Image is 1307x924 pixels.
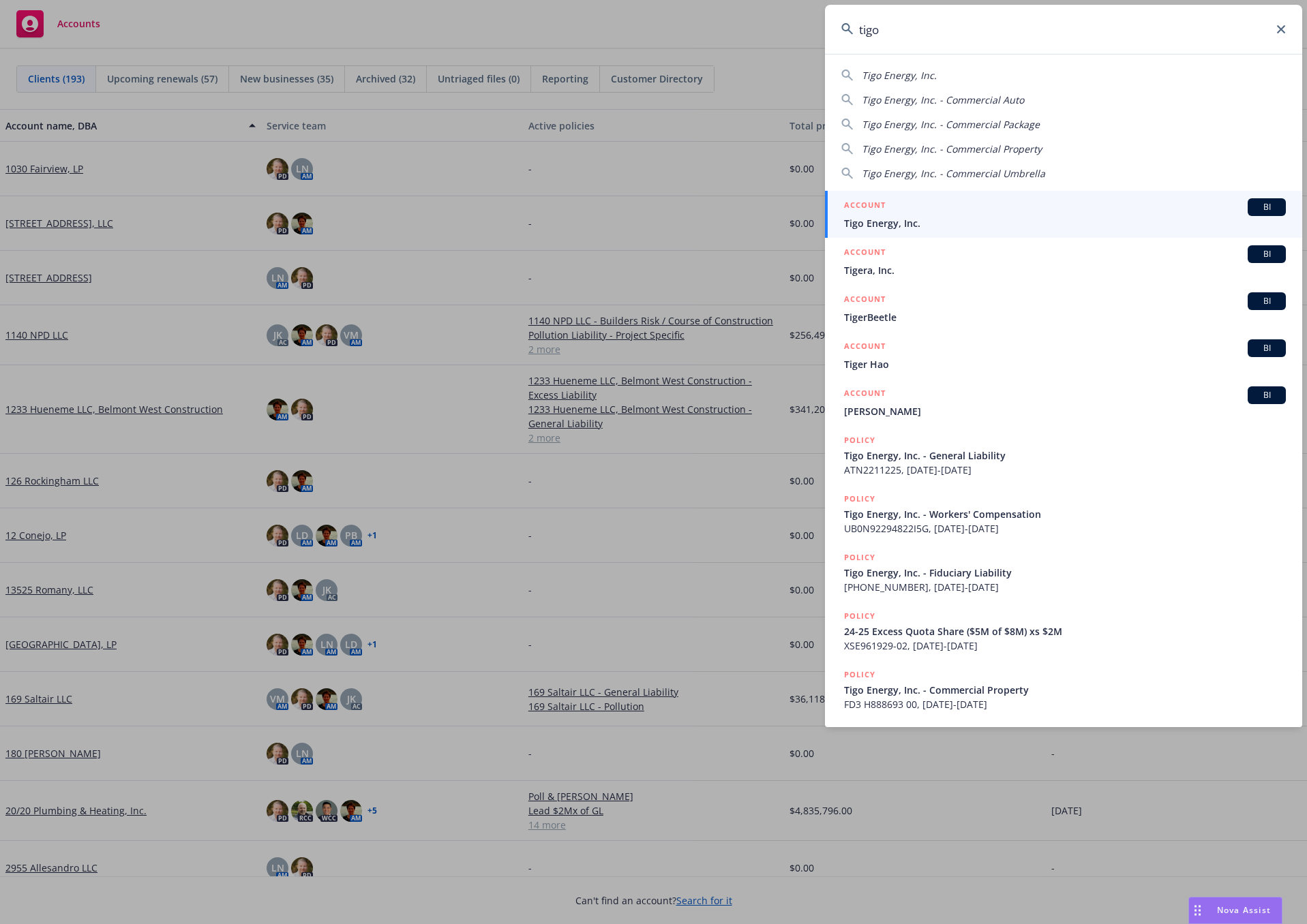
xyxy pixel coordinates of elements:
[1188,897,1282,924] button: Nova Assist
[844,683,1286,697] span: Tigo Energy, Inc. - Commercial Property
[825,426,1302,484] a: POLICYTigo Energy, Inc. - General LiabilityATN2211225, [DATE]-[DATE]
[844,198,886,215] h5: ACCOUNT
[844,507,1286,521] span: Tigo Energy, Inc. - Workers' Compensation
[1253,342,1280,354] span: BI
[844,310,1286,324] span: TigerBeetle
[844,566,1286,580] span: Tigo Energy, Inc. - Fiduciary Liability
[844,263,1286,277] span: Tigera, Inc.
[844,357,1286,371] span: Tiger Hao
[862,69,937,82] span: Tigo Energy, Inc.
[844,668,875,681] h5: POLICY
[844,609,875,623] h5: POLICY
[844,404,1286,418] span: [PERSON_NAME]
[844,492,875,506] h5: POLICY
[844,292,886,309] h5: ACCOUNT
[844,551,875,564] h5: POLICY
[1189,897,1206,923] div: Drag to move
[825,285,1302,332] a: ACCOUNTBITigerBeetle
[862,167,1045,180] span: Tigo Energy, Inc. - Commercial Umbrella
[844,580,1286,594] span: [PHONE_NUMBER], [DATE]-[DATE]
[844,697,1286,711] span: FD3 H888693 00, [DATE]-[DATE]
[825,191,1302,238] a: ACCOUNTBITigo Energy, Inc.
[825,379,1302,426] a: ACCOUNTBI[PERSON_NAME]
[844,448,1286,463] span: Tigo Energy, Inc. - General Liability
[844,433,875,447] h5: POLICY
[825,5,1302,54] input: Search...
[825,332,1302,379] a: ACCOUNTBITiger Hao
[862,93,1024,106] span: Tigo Energy, Inc. - Commercial Auto
[1253,295,1280,307] span: BI
[825,238,1302,285] a: ACCOUNTBITigera, Inc.
[844,216,1286,230] span: Tigo Energy, Inc.
[844,245,886,262] h5: ACCOUNT
[862,118,1040,131] span: Tigo Energy, Inc. - Commercial Package
[1217,904,1271,916] span: Nova Assist
[1253,389,1280,401] span: BI
[844,386,886,403] h5: ACCOUNT
[825,484,1302,543] a: POLICYTigo Energy, Inc. - Workers' CompensationUB0N92294822I5G, [DATE]-[DATE]
[825,602,1302,660] a: POLICY24-25 Excess Quota Share ($5M of $8M) xs $2MXSE961929-02, [DATE]-[DATE]
[1253,248,1280,260] span: BI
[862,142,1042,155] span: Tigo Energy, Inc. - Commercial Property
[825,660,1302,719] a: POLICYTigo Energy, Inc. - Commercial PropertyFD3 H888693 00, [DATE]-[DATE]
[844,463,1286,477] span: ATN2211225, [DATE]-[DATE]
[844,339,886,356] h5: ACCOUNT
[825,543,1302,602] a: POLICYTigo Energy, Inc. - Fiduciary Liability[PHONE_NUMBER], [DATE]-[DATE]
[1253,201,1280,213] span: BI
[844,521,1286,536] span: UB0N92294822I5G, [DATE]-[DATE]
[844,624,1286,638] span: 24-25 Excess Quota Share ($5M of $8M) xs $2M
[844,638,1286,653] span: XSE961929-02, [DATE]-[DATE]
